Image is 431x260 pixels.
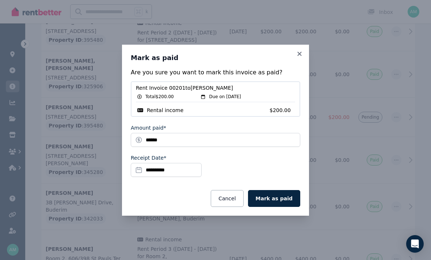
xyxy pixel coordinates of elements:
span: Total $200.00 [145,94,174,100]
button: Mark as paid [248,190,300,207]
h3: Mark as paid [131,53,300,62]
label: Amount paid* [131,124,166,131]
p: Are you sure you want to mark this invoice as paid? [131,68,300,77]
span: Rent Invoice 00201 to [PERSON_NAME] [136,84,295,92]
span: Due on [DATE] [209,94,241,100]
label: Receipt Date* [131,154,166,161]
span: Rental income [147,107,183,114]
button: Cancel [211,190,243,207]
span: $200.00 [270,107,295,114]
div: Open Intercom Messenger [406,235,424,253]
